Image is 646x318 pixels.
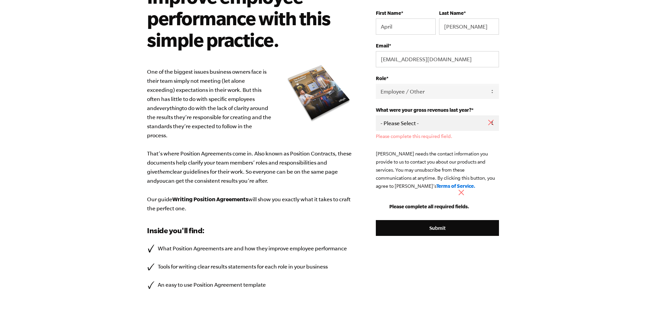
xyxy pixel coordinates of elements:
[376,10,401,16] span: First Name
[376,43,389,48] span: Email
[439,10,464,16] span: Last Name
[282,61,356,126] img: e-myth position contract position agreement guide
[157,169,170,175] i: them
[376,107,471,113] span: What were your gross revenues last year?
[376,150,499,190] p: [PERSON_NAME] needs the contact information you provide to us to contact you about our products a...
[436,183,475,189] a: Terms of Service.
[389,204,469,209] label: Please complete all required fields.
[157,105,182,111] i: everything
[147,262,356,271] li: Tools for writing clear results statements for each role in your business
[376,220,499,236] input: Submit
[147,280,356,289] li: An easy to use Position Agreement template
[376,75,386,81] span: Role
[147,244,356,253] li: What Position Agreements are and how they improve employee performance
[147,67,356,213] p: One of the biggest issues business owners face is their team simply not meeting (let alone exceed...
[172,196,248,202] b: Writing Position Agreements
[376,134,499,139] label: Please complete this required field.
[612,286,646,318] iframe: Chat Widget
[147,225,356,236] h3: Inside you'll find:
[157,178,166,184] i: you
